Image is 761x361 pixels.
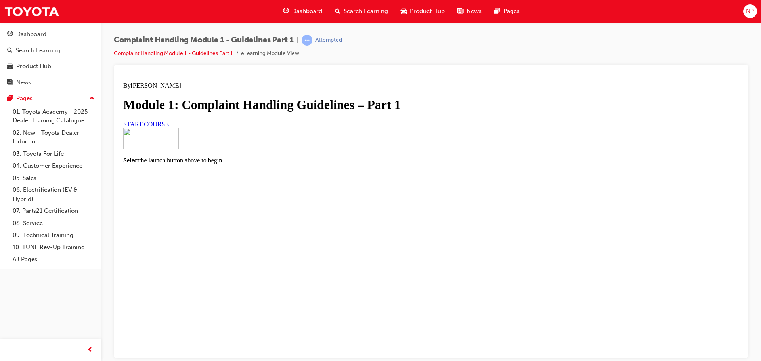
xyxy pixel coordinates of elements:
a: START COURSE [3,42,49,49]
button: Pages [3,91,98,106]
a: 07. Parts21 Certification [10,205,98,217]
a: News [3,75,98,90]
strong: Select [3,78,19,85]
a: 01. Toyota Academy - 2025 Dealer Training Catalogue [10,106,98,127]
span: Dashboard [292,7,322,16]
span: pages-icon [494,6,500,16]
span: | [297,36,298,45]
span: guage-icon [283,6,289,16]
p: the launch button above to begin. [3,78,619,85]
a: search-iconSearch Learning [329,3,394,19]
a: Dashboard [3,27,98,42]
span: Search Learning [344,7,388,16]
div: Attempted [315,36,342,44]
a: 04. Customer Experience [10,160,98,172]
a: 05. Sales [10,172,98,184]
span: prev-icon [87,345,93,355]
a: Complaint Handling Module 1 - Guidelines Part 1 [114,50,233,57]
a: pages-iconPages [488,3,526,19]
span: Product Hub [410,7,445,16]
span: car-icon [7,63,13,70]
a: 03. Toyota For Life [10,148,98,160]
div: Product Hub [16,62,51,71]
span: Pages [503,7,520,16]
span: learningRecordVerb_ATTEMPT-icon [302,35,312,46]
span: search-icon [7,47,13,54]
div: Pages [16,94,33,103]
li: eLearning Module View [241,49,299,58]
a: guage-iconDashboard [277,3,329,19]
span: search-icon [335,6,340,16]
div: Search Learning [16,46,60,55]
a: car-iconProduct Hub [394,3,451,19]
div: Dashboard [16,30,46,39]
a: 08. Service [10,217,98,229]
span: [PERSON_NAME] [11,3,61,10]
button: NP [743,4,757,18]
span: NP [746,7,754,16]
a: Search Learning [3,43,98,58]
span: news-icon [7,79,13,86]
span: Complaint Handling Module 1 - Guidelines Part 1 [114,36,294,45]
span: up-icon [89,94,95,104]
span: By [3,3,11,10]
a: 10. TUNE Rev-Up Training [10,241,98,254]
span: news-icon [457,6,463,16]
a: 09. Technical Training [10,229,98,241]
a: news-iconNews [451,3,488,19]
a: Product Hub [3,59,98,74]
span: car-icon [401,6,407,16]
div: News [16,78,31,87]
a: 06. Electrification (EV & Hybrid) [10,184,98,205]
span: News [467,7,482,16]
a: 02. New - Toyota Dealer Induction [10,127,98,148]
button: DashboardSearch LearningProduct HubNews [3,25,98,91]
span: guage-icon [7,31,13,38]
span: pages-icon [7,95,13,102]
img: Trak [4,2,59,20]
a: All Pages [10,253,98,265]
h1: Module 1: Complaint Handling Guidelines – Part 1 [3,19,619,33]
